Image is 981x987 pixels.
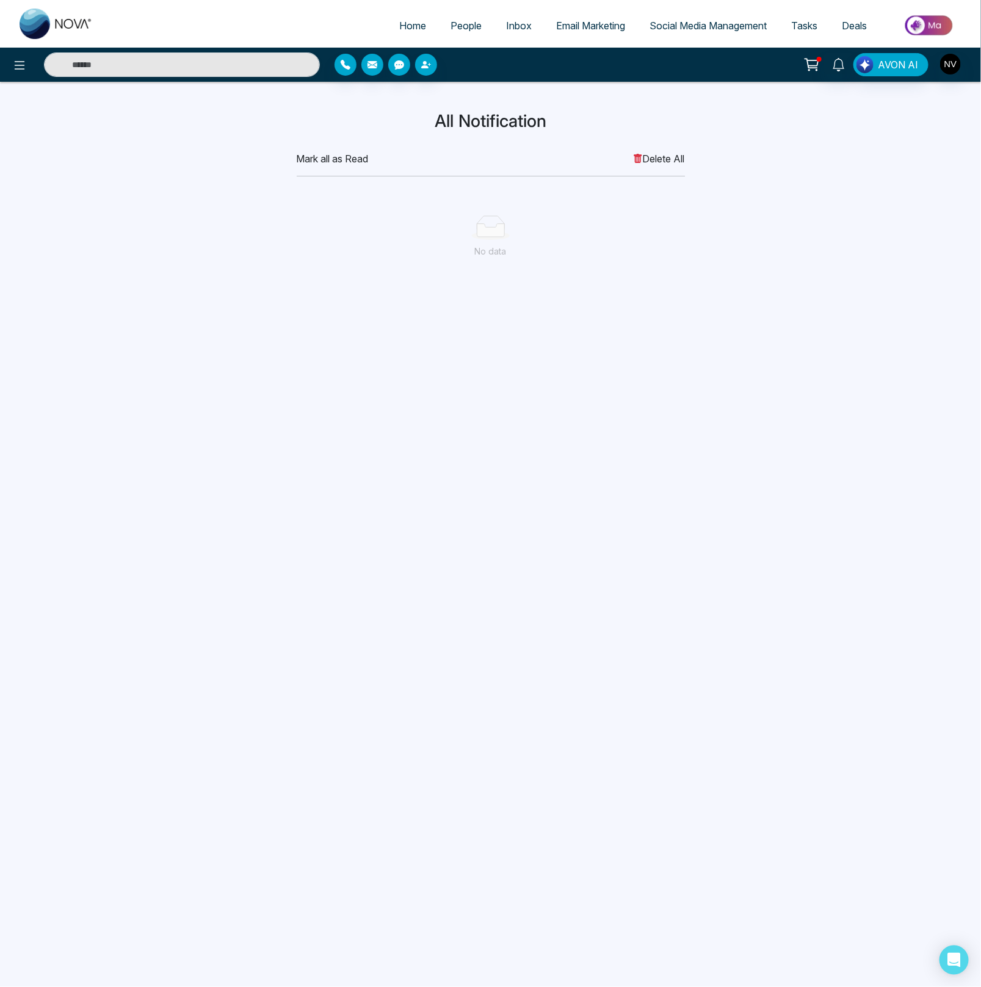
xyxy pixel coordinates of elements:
[856,56,874,73] img: Lead Flow
[544,14,637,37] a: Email Marketing
[878,57,918,72] span: AVON AI
[399,20,426,32] span: Home
[506,20,532,32] span: Inbox
[940,54,961,74] img: User Avatar
[853,53,929,76] button: AVON AI
[830,14,879,37] a: Deals
[779,14,830,37] a: Tasks
[451,20,482,32] span: People
[791,20,817,32] span: Tasks
[556,20,625,32] span: Email Marketing
[885,12,974,39] img: Market-place.gif
[939,945,969,975] div: Open Intercom Messenger
[438,14,494,37] a: People
[650,20,767,32] span: Social Media Management
[637,14,779,37] a: Social Media Management
[842,20,867,32] span: Deals
[306,245,675,258] div: No data
[387,14,438,37] a: Home
[494,14,544,37] a: Inbox
[95,111,886,132] h3: All Notification
[20,9,93,39] img: Nova CRM Logo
